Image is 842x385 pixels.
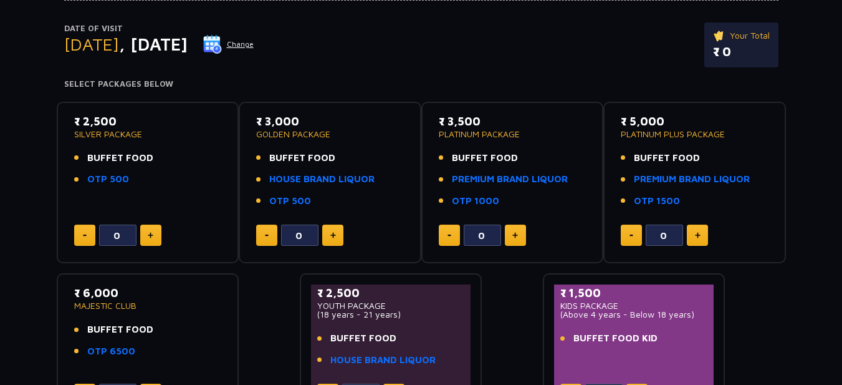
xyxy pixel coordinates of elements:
[713,29,726,42] img: ticket
[713,42,770,61] p: ₹ 0
[330,232,336,238] img: plus
[119,34,188,54] span: , [DATE]
[330,331,396,346] span: BUFFET FOOD
[87,151,153,165] span: BUFFET FOOD
[269,151,335,165] span: BUFFET FOOD
[634,151,700,165] span: BUFFET FOOD
[621,130,768,139] p: PLATINUM PLUS PACKAGE
[74,113,222,130] p: ₹ 2,500
[713,29,770,42] p: Your Total
[439,130,586,139] p: PLATINUM PACKAGE
[203,34,254,54] button: Change
[573,331,658,346] span: BUFFET FOOD KID
[447,235,451,236] img: minus
[452,151,518,165] span: BUFFET FOOD
[148,232,153,238] img: plus
[452,172,568,187] a: PREMIUM BRAND LIQUOR
[317,310,465,319] p: (18 years - 21 years)
[629,235,633,236] img: minus
[64,79,778,89] h4: Select Packages Below
[74,301,222,310] p: MAJESTIC CLUB
[560,285,708,301] p: ₹ 1,500
[452,194,499,208] a: OTP 1000
[634,172,750,187] a: PREMIUM BRAND LIQUOR
[621,113,768,130] p: ₹ 5,000
[265,235,269,236] img: minus
[74,130,222,139] p: SILVER PACKAGE
[64,34,119,54] span: [DATE]
[256,130,404,139] p: GOLDEN PACKAGE
[560,310,708,319] p: (Above 4 years - Below 18 years)
[695,232,701,238] img: plus
[634,194,680,208] a: OTP 1500
[269,194,311,208] a: OTP 500
[256,113,404,130] p: ₹ 3,000
[87,172,129,187] a: OTP 500
[317,301,465,310] p: YOUTH PACKAGE
[512,232,518,238] img: plus
[439,113,586,130] p: ₹ 3,500
[87,323,153,337] span: BUFFET FOOD
[83,235,87,236] img: minus
[64,22,254,35] p: Date of Visit
[87,344,135,359] a: OTP 6500
[317,285,465,301] p: ₹ 2,500
[330,353,436,368] a: HOUSE BRAND LIQUOR
[269,172,375,187] a: HOUSE BRAND LIQUOR
[74,285,222,301] p: ₹ 6,000
[560,301,708,310] p: KIDS PACKAGE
